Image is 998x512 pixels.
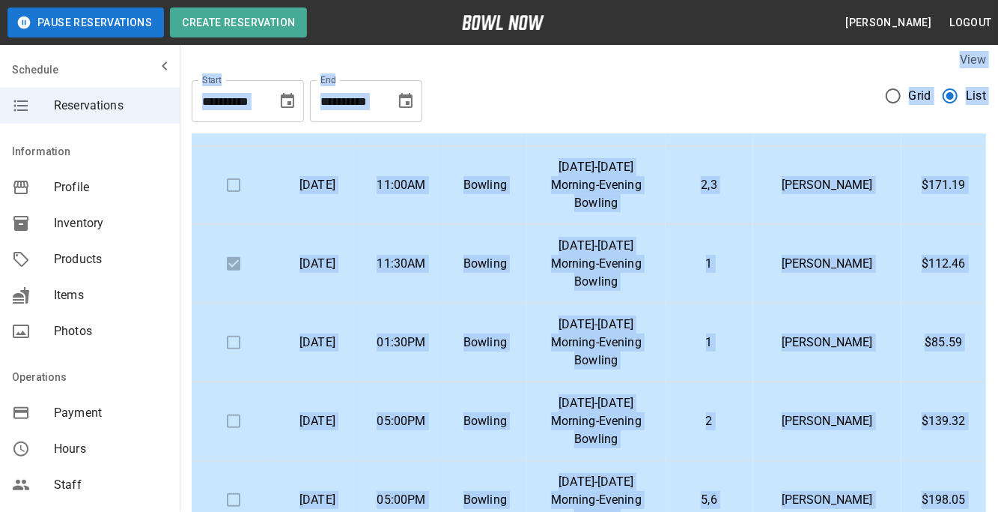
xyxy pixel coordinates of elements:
p: 01:30PM [371,334,431,352]
p: [DATE] [287,334,347,352]
span: Profile [54,178,168,196]
p: $198.05 [913,491,974,509]
span: Photos [54,322,168,340]
p: [DATE]-[DATE] Morning-Evening Bowling [539,316,654,370]
span: List [966,87,986,105]
p: 11:30AM [371,255,431,273]
p: 2 [678,412,741,430]
p: [PERSON_NAME] [765,491,889,509]
span: Grid [909,87,931,105]
p: 1 [678,334,741,352]
span: Staff [54,476,168,494]
button: Logout [944,9,998,37]
p: [DATE]-[DATE] Morning-Evening Bowling [539,237,654,291]
label: View [960,52,986,67]
span: Products [54,250,168,268]
p: [DATE] [287,176,347,194]
p: Bowling [455,334,515,352]
p: $85.59 [913,334,974,352]
p: 2,3 [678,176,741,194]
button: Choose date, selected date is Aug 31, 2025 [273,86,302,116]
p: Bowling [455,176,515,194]
p: 11:00AM [371,176,431,194]
p: $112.46 [913,255,974,273]
p: [DATE] [287,412,347,430]
span: Payment [54,404,168,422]
p: 5,6 [678,491,741,509]
button: Pause Reservations [7,7,164,37]
p: [PERSON_NAME] [765,176,889,194]
p: [PERSON_NAME] [765,255,889,273]
span: Items [54,286,168,304]
button: Choose date, selected date is Sep 30, 2025 [391,86,421,116]
span: Inventory [54,214,168,232]
p: [DATE]-[DATE] Morning-Evening Bowling [539,394,654,448]
img: logo [462,15,544,30]
p: $171.19 [913,176,974,194]
p: [PERSON_NAME] [765,412,889,430]
p: [PERSON_NAME] [765,334,889,352]
p: Bowling [455,255,515,273]
p: [DATE] [287,491,347,509]
button: [PERSON_NAME] [839,9,937,37]
button: Create Reservation [170,7,307,37]
p: Bowling [455,491,515,509]
span: Hours [54,440,168,458]
p: [DATE] [287,255,347,273]
p: 1 [678,255,741,273]
p: Bowling [455,412,515,430]
span: Reservations [54,97,168,115]
p: 05:00PM [371,412,431,430]
p: [DATE]-[DATE] Morning-Evening Bowling [539,158,654,212]
p: 05:00PM [371,491,431,509]
p: $139.32 [913,412,974,430]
